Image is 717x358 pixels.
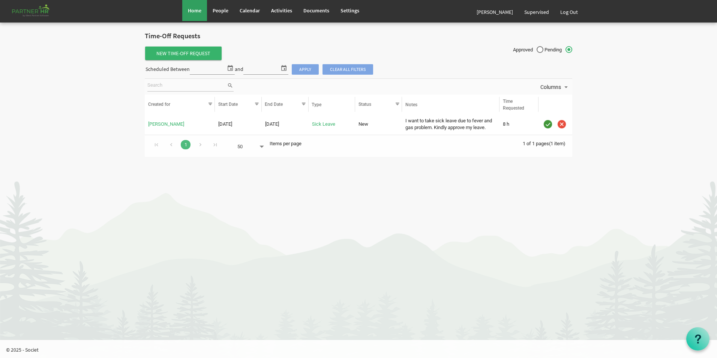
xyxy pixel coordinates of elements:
[292,64,319,75] span: Apply
[309,116,355,133] td: Sick Leave is template cell column header Type
[226,63,235,73] span: select
[556,118,568,130] div: Cancel Time-Off Request
[262,116,309,133] td: 9/19/2025 column header End Date
[542,118,554,130] div: Approve Time-Off Request
[539,82,571,92] button: Columns
[471,2,519,23] a: [PERSON_NAME]
[503,99,524,111] span: Time Requested
[270,141,301,146] span: Items per page
[523,135,572,151] div: 1 of 1 pages (1 item)
[145,32,572,40] h2: Time-Off Requests
[312,121,335,127] a: Sick Leave
[240,7,260,14] span: Calendar
[405,102,417,107] span: Notes
[402,116,499,133] td: I want to take sick leave due to fever and gas problem. Kindly approve my leave. column header Notes
[148,102,170,107] span: Created for
[513,47,543,53] span: Approved
[549,141,565,146] span: (1 item)
[544,47,572,53] span: Pending
[542,119,553,130] img: approve.png
[227,81,234,90] span: search
[556,119,567,130] img: cancel.png
[524,9,549,15] span: Supervised
[181,140,190,149] a: Goto Page 1
[195,139,205,149] div: Go to next page
[145,116,215,133] td: Manasi Kabi is template cell column header Created for
[540,83,562,92] span: Columns
[519,2,555,23] a: Supervised
[355,116,402,133] td: New column header Status
[271,7,292,14] span: Activities
[340,7,359,14] span: Settings
[499,116,538,133] td: 8 h is template cell column header Time Requested
[215,116,262,133] td: 9/19/2025 column header Start Date
[312,102,321,107] span: Type
[322,64,373,75] span: Clear all filters
[213,7,228,14] span: People
[279,63,288,73] span: select
[145,47,222,60] span: New Time-Off Request
[303,7,329,14] span: Documents
[265,102,283,107] span: End Date
[151,139,162,149] div: Go to first page
[523,141,549,146] span: 1 of 1 pages
[210,139,220,149] div: Go to last page
[538,116,572,133] td: is template cell column header
[148,121,184,127] a: [PERSON_NAME]
[6,346,717,353] p: © 2025 - Societ
[188,7,201,14] span: Home
[555,2,583,23] a: Log Out
[166,139,176,149] div: Go to previous page
[147,80,227,91] input: Search
[218,102,238,107] span: Start Date
[145,63,373,76] div: Scheduled Between and
[539,79,571,95] div: Columns
[146,79,235,95] div: Search
[358,102,371,107] span: Status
